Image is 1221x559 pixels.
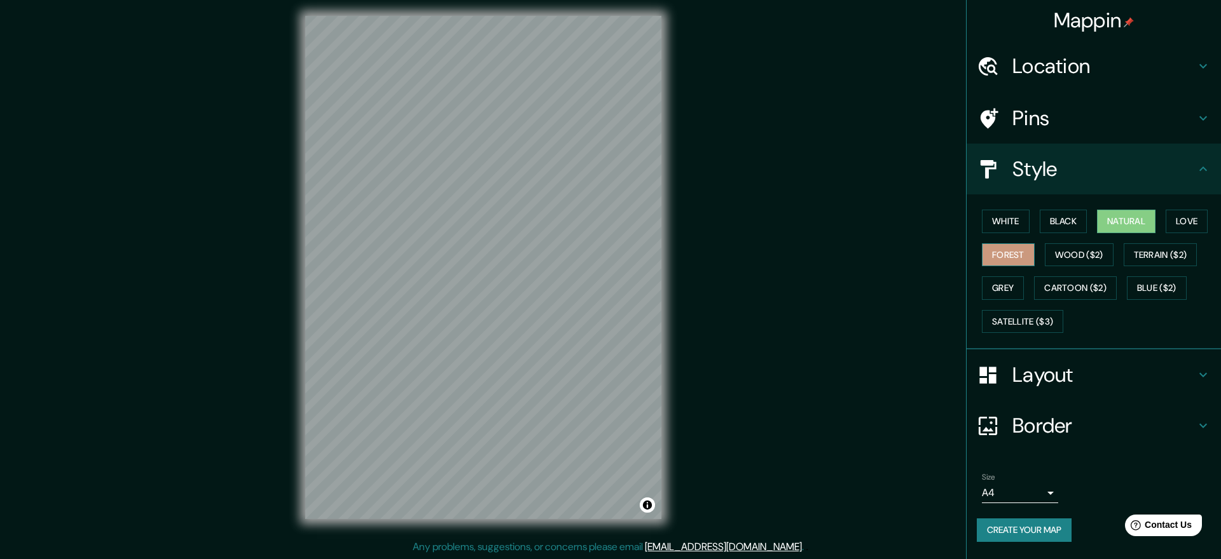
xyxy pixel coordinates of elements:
h4: Border [1012,413,1196,438]
h4: Style [1012,156,1196,182]
button: Black [1040,210,1087,233]
button: Toggle attribution [640,497,655,513]
div: Location [967,41,1221,91]
h4: Location [1012,53,1196,79]
div: . [806,539,808,555]
button: Cartoon ($2) [1034,276,1117,300]
button: Satellite ($3) [982,310,1063,333]
p: Any problems, suggestions, or concerns please email . [413,539,804,555]
img: pin-icon.png [1124,17,1134,27]
button: Love [1166,210,1208,233]
div: Layout [967,349,1221,400]
button: Grey [982,276,1024,300]
button: Blue ($2) [1127,276,1187,300]
div: A4 [982,483,1058,503]
button: Natural [1097,210,1155,233]
button: White [982,210,1030,233]
button: Wood ($2) [1045,243,1114,267]
a: [EMAIL_ADDRESS][DOMAIN_NAME] [645,540,802,553]
canvas: Map [305,16,661,519]
iframe: Help widget launcher [1108,509,1207,545]
div: Border [967,400,1221,451]
h4: Mappin [1054,8,1135,33]
div: Pins [967,93,1221,144]
h4: Layout [1012,362,1196,387]
div: Style [967,144,1221,194]
label: Size [982,472,995,483]
button: Forest [982,243,1035,267]
div: . [804,539,806,555]
button: Create your map [977,518,1072,542]
h4: Pins [1012,105,1196,131]
button: Terrain ($2) [1124,243,1197,267]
